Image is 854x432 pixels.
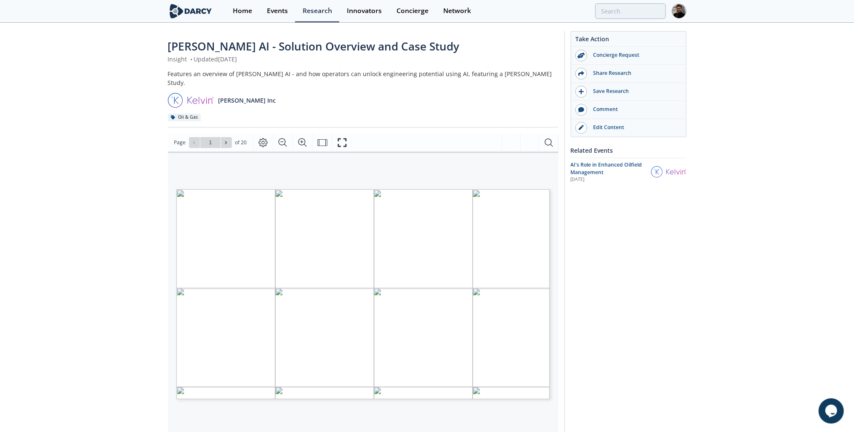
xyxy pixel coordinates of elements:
[571,143,686,158] div: Related Events
[347,8,382,14] div: Innovators
[267,8,288,14] div: Events
[651,166,686,178] img: Kelvin Inc
[571,161,642,176] span: AI's Role in Enhanced Oilfield Management
[168,69,559,87] div: Features an overview of [PERSON_NAME] AI - and how operators can unlock engineering potential usi...
[587,69,681,77] div: Share Research
[587,87,681,95] div: Save Research
[672,4,686,19] img: Profile
[595,3,666,19] input: Advanced Search
[571,119,686,137] a: Edit Content
[443,8,471,14] div: Network
[396,8,428,14] div: Concierge
[168,39,460,54] span: [PERSON_NAME] AI - Solution Overview and Case Study
[233,8,252,14] div: Home
[571,161,686,183] a: AI's Role in Enhanced Oilfield Management [DATE] Kelvin Inc
[571,34,686,47] div: Take Action
[168,55,559,64] div: Insight Updated [DATE]
[168,114,201,121] div: Oil & Gas
[587,51,681,59] div: Concierge Request
[571,176,645,183] div: [DATE]
[587,106,681,113] div: Comment
[303,8,332,14] div: Research
[218,96,276,105] p: [PERSON_NAME] Inc
[819,398,846,424] iframe: chat widget
[189,55,194,63] span: •
[168,4,214,19] img: logo-wide.svg
[587,124,681,131] div: Edit Content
